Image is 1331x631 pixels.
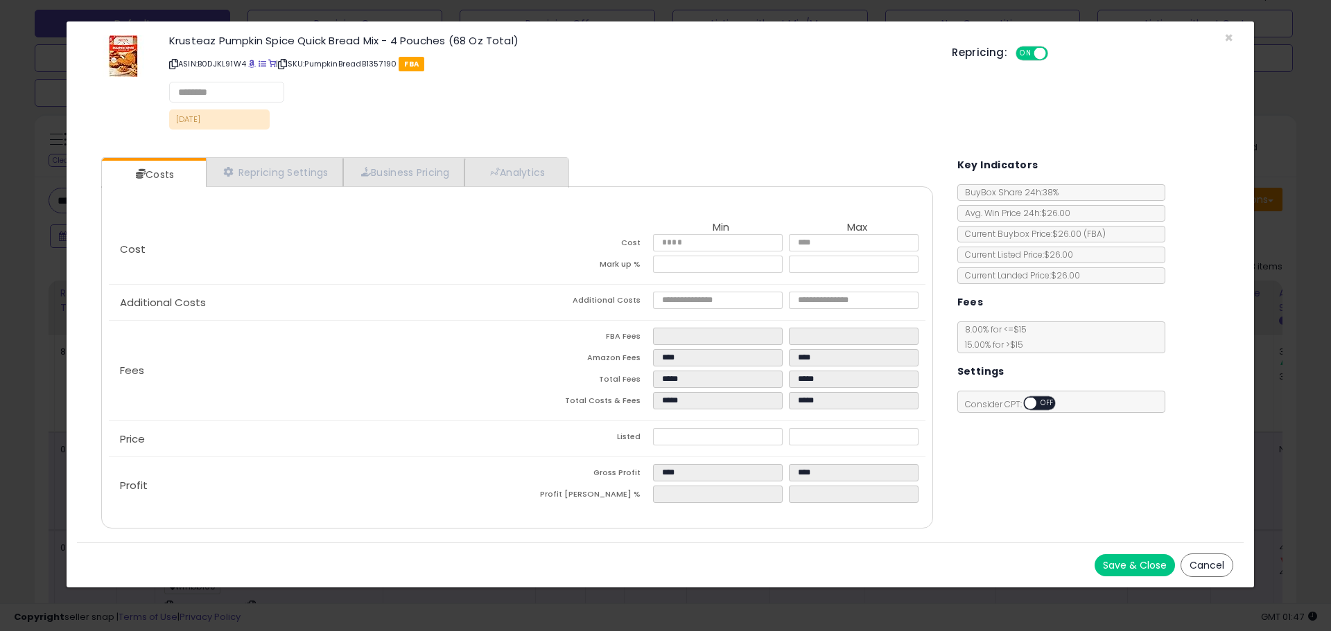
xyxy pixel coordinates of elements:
[957,363,1004,380] h5: Settings
[1052,228,1106,240] span: $26.00
[517,256,653,277] td: Mark up %
[958,207,1070,219] span: Avg. Win Price 24h: $26.00
[517,234,653,256] td: Cost
[464,158,567,186] a: Analytics
[206,158,343,186] a: Repricing Settings
[517,292,653,313] td: Additional Costs
[1046,48,1068,60] span: OFF
[957,294,984,311] h5: Fees
[957,157,1038,174] h5: Key Indicators
[958,323,1027,350] span: 8.00 % for <= $15
[1036,398,1059,409] span: OFF
[517,428,653,450] td: Listed
[268,58,276,69] a: Your listing only
[958,339,1023,350] span: 15.00 % for > $15
[958,269,1080,281] span: Current Landed Price: $26.00
[1084,228,1106,240] span: ( FBA )
[952,47,1007,58] h5: Repricing:
[169,35,931,46] h3: Krusteaz Pumpkin Spice Quick Bread Mix - 4 Pouches (68 Oz Total)
[109,434,517,445] p: Price
[958,249,1073,260] span: Current Listed Price: $26.00
[109,365,517,376] p: Fees
[517,486,653,507] td: Profit [PERSON_NAME] %
[1224,28,1233,48] span: ×
[1095,554,1175,576] button: Save & Close
[169,109,270,130] p: [DATE]
[958,228,1106,240] span: Current Buybox Price:
[399,57,424,71] span: FBA
[1017,48,1034,60] span: ON
[958,398,1074,410] span: Consider CPT:
[517,328,653,349] td: FBA Fees
[102,161,205,188] a: Costs
[248,58,256,69] a: BuyBox page
[789,222,925,234] th: Max
[517,371,653,392] td: Total Fees
[169,53,931,75] p: ASIN: B0DJKL91W4 | SKU: PumpkinBreadB1357190
[958,186,1059,198] span: BuyBox Share 24h: 38%
[109,244,517,255] p: Cost
[517,349,653,371] td: Amazon Fees
[103,35,144,77] img: 51f1uB5Ai0L._SL60_.jpg
[259,58,266,69] a: All offer listings
[517,392,653,414] td: Total Costs & Fees
[109,480,517,491] p: Profit
[343,158,464,186] a: Business Pricing
[109,297,517,308] p: Additional Costs
[517,464,653,486] td: Gross Profit
[1181,553,1233,577] button: Cancel
[653,222,789,234] th: Min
